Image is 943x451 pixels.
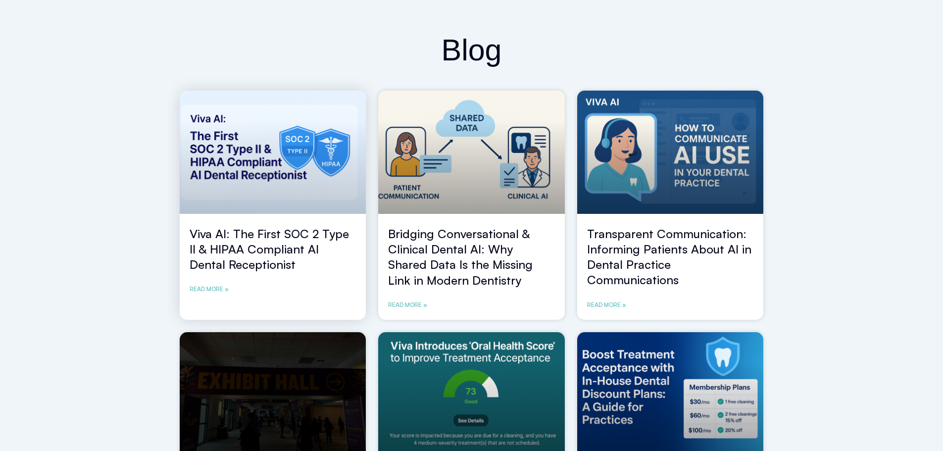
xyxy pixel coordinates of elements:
a: Read more about Viva AI: The First SOC 2 Type II & HIPAA Compliant AI Dental Receptionist [190,284,229,294]
a: viva ai dental receptionist soc2 and hipaa compliance [180,91,366,214]
h2: Blog [180,31,764,70]
a: Bridging Conversational & Clinical Dental AI: Why Shared Data Is the Missing Link in Modern Denti... [388,226,533,288]
a: Read more about Transparent Communication: Informing Patients About AI in Dental Practice Communi... [587,300,626,310]
a: Viva AI: The First SOC 2 Type II & HIPAA Compliant AI Dental Receptionist [190,226,349,272]
a: Read more about Bridging Conversational & Clinical Dental AI: Why Shared Data Is the Missing Link... [388,300,427,310]
a: Transparent Communication: Informing Patients About AI in Dental Practice Communications [587,226,751,288]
